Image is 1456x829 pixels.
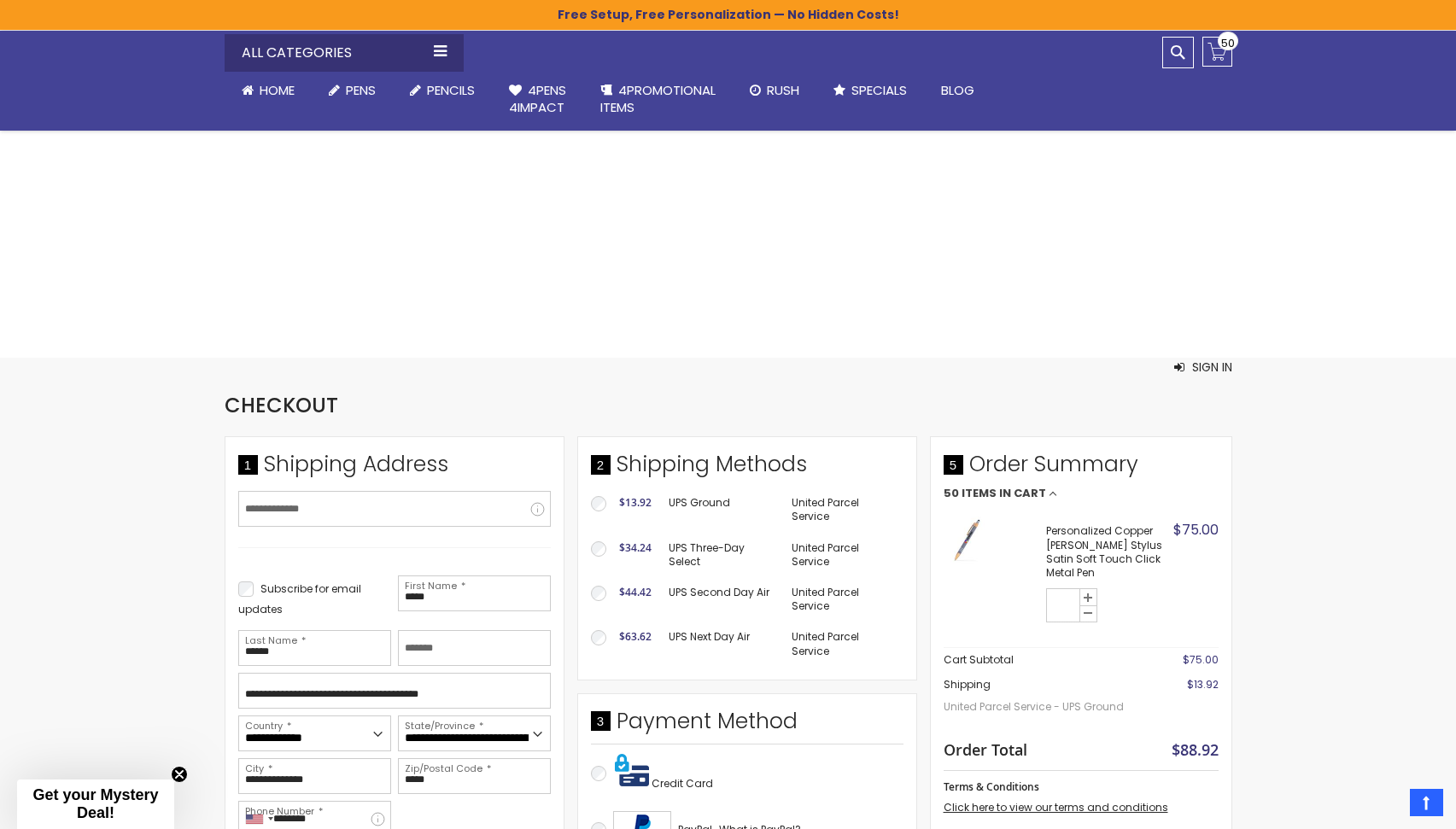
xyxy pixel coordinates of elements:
td: United Parcel Service [783,577,903,622]
a: Blog [924,72,991,109]
span: $13.92 [1187,677,1219,692]
th: Cart Subtotal [944,648,1143,673]
td: United Parcel Service [783,533,903,577]
span: Credit Card [652,776,713,791]
img: Personalized Copper Penny Stylus Satin Soft Touch Click Metal Pen-Grey [944,517,991,563]
span: 50 [944,487,959,499]
a: Click here to view our terms and conditions [944,800,1168,814]
span: United Parcel Service - UPS Ground [944,692,1143,722]
td: UPS Three-Day Select [660,533,783,577]
span: $75.00 [1173,520,1219,540]
a: 4Pens4impact [492,72,583,127]
div: All Categories [225,34,464,72]
span: Subscribe for email updates [238,581,361,616]
span: $44.42 [619,585,652,599]
div: Get your Mystery Deal!Close teaser [17,779,174,829]
span: $34.24 [619,540,652,555]
span: Shipping [944,677,991,692]
div: Shipping Methods [591,450,903,487]
span: Order Summary [944,450,1219,487]
span: Blog [941,81,974,99]
td: UPS Second Day Air [660,577,783,622]
span: 50 [1221,35,1235,51]
strong: Order Total [944,737,1027,760]
button: Sign In [1174,359,1232,376]
span: Pens [346,81,376,99]
a: Top [1410,789,1443,816]
span: Home [260,81,295,99]
a: Rush [733,72,816,109]
div: Payment Method [591,707,903,744]
a: 4PROMOTIONALITEMS [583,72,733,127]
span: Checkout [225,391,338,419]
span: $75.00 [1183,652,1219,667]
img: Pay with credit card [615,753,649,787]
span: 4PROMOTIONAL ITEMS [600,81,716,116]
a: Specials [816,72,924,109]
span: Rush [767,81,799,99]
span: Terms & Conditions [944,779,1039,794]
a: Home [225,72,312,109]
span: 4Pens 4impact [509,81,566,116]
td: UPS Ground [660,487,783,532]
a: 50 [1202,37,1232,67]
a: Pens [312,72,393,109]
span: $63.62 [619,629,652,644]
td: United Parcel Service [783,487,903,532]
span: $13.92 [619,495,652,510]
strong: Personalized Copper [PERSON_NAME] Stylus Satin Soft Touch Click Metal Pen [1046,524,1169,580]
span: Pencils [427,81,475,99]
span: $88.92 [1172,739,1219,760]
span: Sign In [1192,359,1232,376]
span: Get your Mystery Deal! [32,786,158,821]
a: Pencils [393,72,492,109]
td: United Parcel Service [783,622,903,666]
div: Shipping Address [238,450,551,487]
span: Items in Cart [962,487,1046,499]
span: Specials [851,81,907,99]
button: Close teaser [171,766,188,783]
td: UPS Next Day Air [660,622,783,666]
